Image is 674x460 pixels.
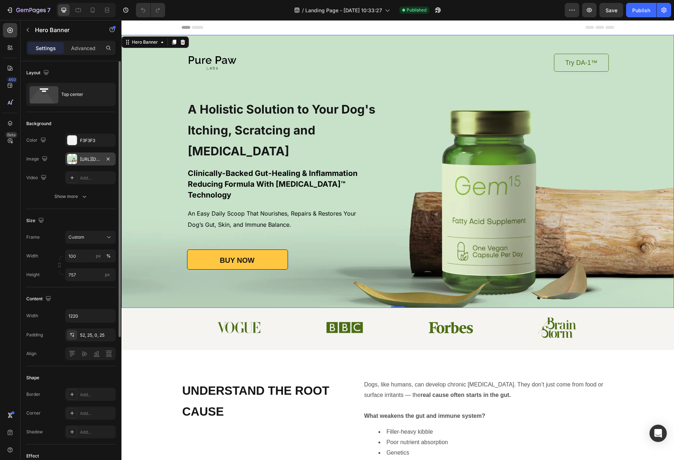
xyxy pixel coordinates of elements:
[105,272,110,277] span: px
[96,253,101,259] div: px
[66,149,236,179] strong: Clinically-Backed Gut-Healing & Inflammation Reducing Formula With [MEDICAL_DATA]™ Technology
[80,332,114,339] div: 52, 25, 0, 25
[26,410,41,416] div: Corner
[407,7,426,13] span: Published
[61,364,208,398] strong: UNDERSTAND THE ROOT CAUSE
[26,120,51,127] div: Background
[26,429,43,435] div: Shadow
[26,294,53,304] div: Content
[94,252,103,260] button: %
[5,132,17,138] div: Beta
[632,6,650,14] div: Publish
[80,156,101,163] div: [URL][DOMAIN_NAME]
[7,77,17,83] div: 450
[61,86,105,103] div: Top center
[26,216,45,226] div: Size
[265,419,327,425] span: Poor nutrient absorption
[9,19,38,25] div: Hero Banner
[106,253,111,259] div: %
[649,425,667,442] div: Open Intercom Messenger
[26,190,116,203] button: Show more
[68,234,84,240] span: Custom
[26,453,39,459] div: Effect
[599,3,623,17] button: Save
[305,6,382,14] span: Landing Page - [DATE] 10:33:27
[65,268,116,281] input: px
[104,252,113,260] button: px
[35,26,96,34] p: Hero Banner
[65,249,116,262] input: px%
[66,309,115,322] input: Auto
[417,297,454,318] img: gempages_559540355381330749-91b8e326-4da2-40d1-936d-764814c622c8.png
[80,392,114,398] div: Add...
[36,44,56,52] p: Settings
[433,34,487,52] a: Try DA-1™
[136,3,165,17] div: Undo/Redo
[626,3,656,17] button: Publish
[47,6,50,14] p: 7
[71,44,96,52] p: Advanced
[80,137,114,144] div: F3F3F3
[265,429,288,435] span: Genetics
[65,231,116,244] button: Custom
[3,3,54,17] button: 7
[80,410,114,417] div: Add...
[26,391,40,398] div: Border
[265,408,311,415] span: Filler-heavy kibble
[243,361,482,378] span: Dogs, like humans, can develop chronic [MEDICAL_DATA]. They don’t just come from food or surface ...
[26,234,40,240] label: Frame
[26,68,50,78] div: Layout
[305,301,354,314] img: gempages_559540355381330749-dff05a2b-5b54-4225-8baa-1e3ee5c227f6.png
[26,313,38,319] div: Width
[66,82,254,138] span: A Holistic Solution to Your Dog's Itching, Scratcing and [MEDICAL_DATA]
[121,20,674,460] iframe: Design area
[26,253,38,259] label: Width
[606,7,617,13] span: Save
[66,190,235,208] span: An Easy Daily Scoop That Nourishes, Repairs & Restores Your Dog’s Gut, Skin, and Immune Balance.
[95,301,139,313] img: gempages_559540355381330749-b41fd7d4-d004-4347-8c85-2307a565deee.png
[26,136,48,145] div: Color
[98,236,133,244] p: buy now
[26,375,39,381] div: Shape
[302,6,304,14] span: /
[444,37,476,48] p: Try DA-1™
[80,175,114,181] div: Add...
[26,332,43,338] div: Padding
[204,299,242,315] img: gempages_559540355381330749-b8084ab4-f321-4b96-89e8-56b3bb6af744.png
[26,271,40,278] label: Height
[26,350,36,357] div: Align
[80,429,114,435] div: Add...
[299,372,390,378] strong: real cause often starts in the gut.
[66,229,167,249] a: buy now
[26,154,49,164] div: Image
[54,193,88,200] div: Show more
[26,173,48,183] div: Video
[243,393,364,399] strong: What weakens the gut and immune system?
